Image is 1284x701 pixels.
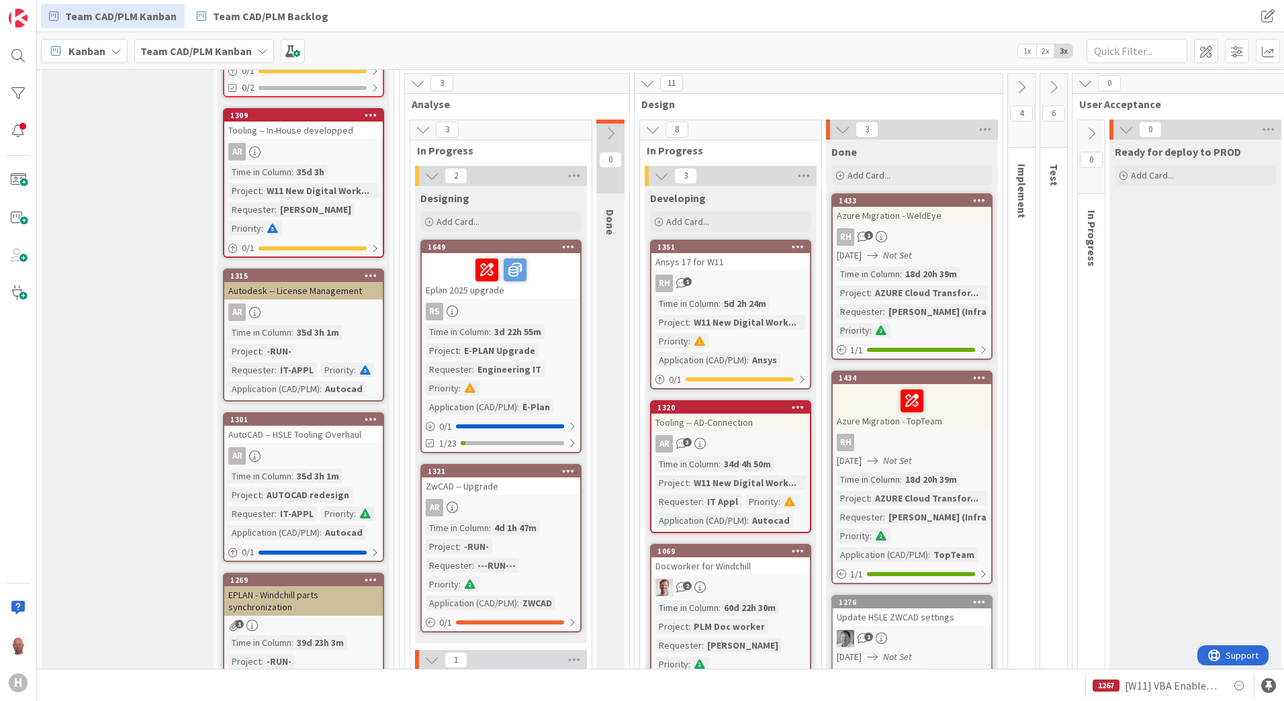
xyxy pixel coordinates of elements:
[650,191,706,205] span: Developing
[228,183,261,198] div: Project
[472,362,474,377] span: :
[517,596,519,610] span: :
[864,231,873,240] span: 1
[261,183,263,198] span: :
[426,324,489,339] div: Time in Column
[422,241,580,253] div: 1649
[472,558,474,573] span: :
[224,574,383,586] div: 1269
[833,434,991,451] div: RH
[291,635,293,650] span: :
[683,277,692,286] span: 1
[647,144,805,157] span: In Progress
[426,596,517,610] div: Application (CAD/PLM)
[489,520,491,535] span: :
[719,600,721,615] span: :
[320,381,322,396] span: :
[651,414,810,431] div: Tooling -- AD-Connection
[189,4,336,28] a: Team CAD/PLM Backlog
[837,630,854,647] img: AV
[261,487,263,502] span: :
[517,400,519,414] span: :
[721,600,779,615] div: 60d 22h 30m
[426,539,459,554] div: Project
[426,381,459,395] div: Priority
[445,168,467,184] span: 2
[660,75,683,91] span: 11
[228,325,291,340] div: Time in Column
[68,43,105,59] span: Kanban
[745,494,778,509] div: Priority
[870,491,872,506] span: :
[230,575,383,585] div: 1269
[275,202,277,217] span: :
[1087,39,1187,63] input: Quick Filter...
[224,574,383,616] div: 1269EPLAN - Windchill parts synchronization
[883,455,912,467] i: Not Set
[666,216,709,228] span: Add Card...
[224,109,383,139] div: 1309Tooling -- In-House developped
[837,510,883,524] div: Requester
[833,372,991,430] div: 1434Azure Migration - TopTeam
[321,363,354,377] div: Priority
[688,334,690,348] span: :
[430,75,453,91] span: 3
[474,558,519,573] div: ---RUN---
[439,616,452,630] span: 0 / 1
[230,111,383,120] div: 1309
[228,381,320,396] div: Application (CAD/PLM)
[242,81,255,95] span: 0/2
[1139,122,1162,138] span: 0
[872,285,982,300] div: AZURE Cloud Transfor...
[420,191,469,205] span: Designing
[864,633,873,641] span: 1
[883,249,912,261] i: Not Set
[291,325,293,340] span: :
[837,248,862,263] span: [DATE]
[655,619,688,634] div: Project
[704,638,782,653] div: [PERSON_NAME]
[422,418,580,435] div: 0/1
[837,491,870,506] div: Project
[902,472,960,487] div: 18d 20h 39m
[228,221,261,236] div: Priority
[837,434,854,451] div: RH
[833,384,991,430] div: Azure Migration - TopTeam
[833,630,991,647] div: AV
[651,557,810,575] div: Docworker for Windchill
[1093,680,1119,692] div: 1267
[9,636,28,655] img: RK
[651,545,810,557] div: 1069
[655,334,688,348] div: Priority
[655,579,673,596] img: BO
[228,202,275,217] div: Requester
[461,539,492,554] div: -RUN-
[224,270,383,282] div: 1315
[837,528,870,543] div: Priority
[230,271,383,281] div: 1315
[747,513,749,528] span: :
[831,371,993,584] a: 1434Azure Migration - TopTeamRH[DATE]Not SetTime in Column:18d 20h 39mProject:AZURE Cloud Transfo...
[837,454,862,468] span: [DATE]
[833,608,991,626] div: Update HSLE ZWCAD settings
[651,402,810,414] div: 1320
[651,435,810,453] div: AR
[604,209,617,235] span: Done
[688,475,690,490] span: :
[1131,169,1174,181] span: Add Card...
[277,506,317,521] div: IT-APPL
[422,253,580,299] div: Eplan 2025 upgrade
[1015,164,1029,218] span: Implement
[688,619,690,634] span: :
[224,282,383,299] div: Autodesk -- License Management
[420,464,582,633] a: 1321ZwCAD -- UpgradeARTime in Column:4d 1h 47mProject:-RUN-Requester:---RUN---Priority:Applicatio...
[354,506,356,521] span: :
[690,315,800,330] div: W11 New Digital Work...
[900,668,902,683] span: :
[1115,145,1241,158] span: Ready for deploy to PROD
[883,304,885,319] span: :
[223,108,384,258] a: 1309Tooling -- In-House developpedARTime in Column:35d 3hProject:W11 New Digital Work...Requester...
[650,240,811,389] a: 1351Ansys 17 for W11RHTime in Column:5d 2h 24mProject:W11 New Digital Work...Priority:Application...
[837,285,870,300] div: Project
[690,619,768,634] div: PLM Doc worker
